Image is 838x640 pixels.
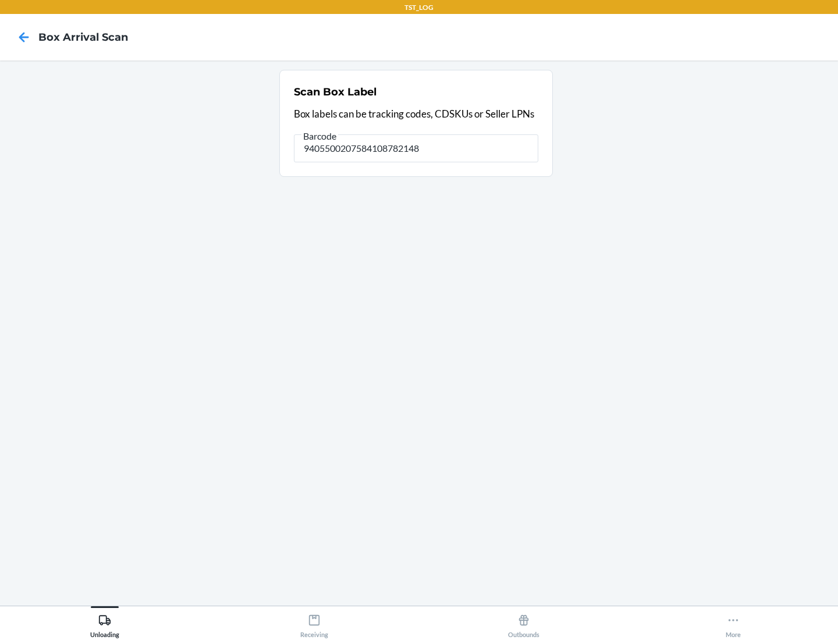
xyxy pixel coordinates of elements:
[404,2,434,13] p: TST_LOG
[294,84,377,99] h2: Scan Box Label
[294,106,538,122] p: Box labels can be tracking codes, CDSKUs or Seller LPNs
[726,609,741,638] div: More
[300,609,328,638] div: Receiving
[301,130,338,142] span: Barcode
[294,134,538,162] input: Barcode
[419,606,628,638] button: Outbounds
[508,609,539,638] div: Outbounds
[210,606,419,638] button: Receiving
[628,606,838,638] button: More
[38,30,128,45] h4: Box Arrival Scan
[90,609,119,638] div: Unloading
